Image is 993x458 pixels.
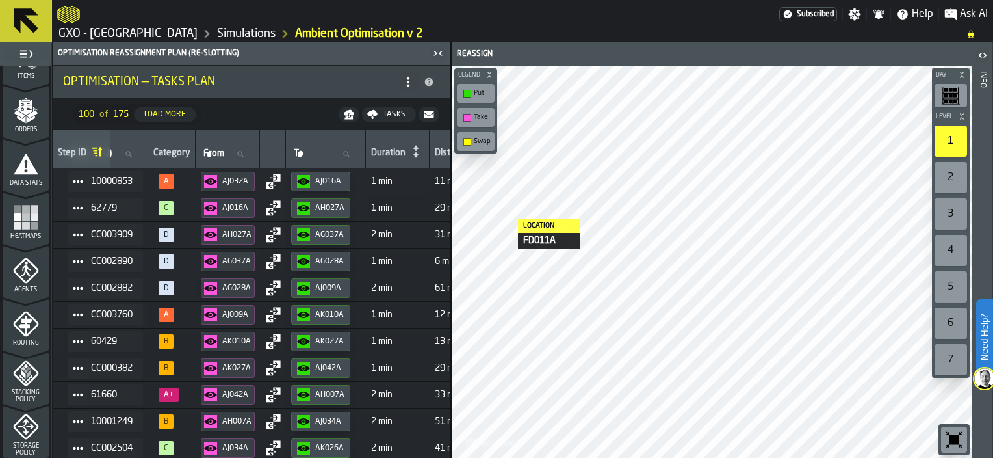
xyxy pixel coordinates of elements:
button: button-AJ016A [201,198,255,218]
span: CC002504 [91,443,133,453]
div: AK027A [315,337,344,346]
span: N/A [159,228,174,242]
span: label [203,148,224,159]
span: Legend [456,72,483,79]
label: button-toggle-Settings [843,8,866,21]
span: 2 min [371,443,424,453]
div: button-toolbar-undefined [932,123,970,159]
div: AK010A [315,310,344,319]
div: button-toolbar-undefined [932,159,970,196]
div: Duration [371,148,406,161]
div: AH027A [222,230,251,239]
span: Routing [3,340,49,347]
span: Items [3,73,49,80]
span: 10000853 [91,176,133,187]
button: button- [932,110,970,123]
span: 100 [79,109,94,120]
span: 1 min [371,256,424,267]
span: 31 m [435,230,488,240]
div: Reassign [454,49,713,59]
span: 85% [159,334,174,349]
span: 61 m [435,283,488,293]
span: 81% [159,361,174,375]
a: link-to-/wh/i/ae0cd702-8cb1-4091-b3be-0aee77957c79 [217,27,276,41]
button: button-Load More [134,107,196,122]
span: CC003909 [91,230,133,240]
li: menu Routing [3,299,49,351]
div: ButtonLoadMore-Load More-Prev-First-Last [68,104,207,125]
div: AJ042A [315,364,344,373]
span: 51 m [435,416,488,427]
nav: Breadcrumb [57,26,988,42]
span: of [99,109,108,120]
div: button-toolbar-undefined [454,105,497,129]
div: Location [518,219,580,233]
span: 29 m [435,203,488,213]
li: menu Agents [3,245,49,297]
div: AH027A [315,204,344,213]
button: button-AK026A [291,438,350,458]
span: 1 min [371,336,424,347]
span: 2 min [371,230,424,240]
li: menu Storage Policy [3,405,49,457]
div: Move Type: Swap (exchange) [265,360,281,376]
label: button-toggle-Toggle Full Menu [3,45,49,63]
div: Optimisation — Tasks Plan [63,75,398,89]
button: button-AK027A [201,358,255,378]
div: AH007A [315,390,344,399]
div: AG037A [315,230,344,239]
button: button-AH027A [291,198,350,218]
div: AJ032A [222,177,251,186]
div: Move Type: Swap (exchange) [265,334,281,349]
button: button-AJ042A [201,385,255,405]
span: 1 min [371,176,424,187]
span: label [294,148,303,159]
span: 175 [113,109,129,120]
button: button-AH027A [201,225,255,245]
div: Tasks [378,110,411,119]
div: 5 [935,271,967,303]
span: 33 m [435,390,488,400]
div: AK010A [222,337,251,346]
span: Agents [3,286,49,293]
div: button-toolbar-undefined [932,342,970,378]
div: Optimisation Reassignment plan (Re-Slotting) [55,49,429,58]
div: 2 [935,162,967,193]
span: 6 m [435,256,488,267]
button: button-AK010A [201,332,255,351]
div: Take [474,113,491,122]
span: 11 m [435,176,488,187]
span: 98% [159,441,174,455]
div: AJ009A [222,310,251,319]
div: Move Type: Swap (exchange) [265,414,281,429]
div: AK026A [315,444,344,453]
div: AG028A [315,257,344,266]
div: AJ034A [222,444,251,453]
span: Bay [933,72,955,79]
button: button-AJ009A [291,278,350,298]
div: Move Type: Swap (exchange) [265,387,281,403]
div: FD011A [518,233,580,249]
div: Info [978,68,987,455]
div: AG037A [222,257,251,266]
span: Storage Policy [3,442,49,457]
button: button-AG037A [291,225,350,245]
header: Reassign [452,42,972,66]
span: Level [933,113,955,120]
button: button-AG028A [201,278,255,298]
span: CC003760 [91,310,133,320]
label: button-toggle-Close me [429,46,447,61]
a: logo-header [454,429,528,455]
div: Move Type: Swap (exchange) [265,227,281,243]
span: 87% [159,414,174,429]
div: button-toolbar-undefined [938,424,970,455]
button: button-AK010A [291,305,350,325]
div: Move Type: Swap (exchange) [265,307,281,323]
button: button- [339,107,359,122]
button: button- [454,68,497,81]
span: 10001249 [91,416,133,427]
div: AH007A [222,417,251,426]
span: Heatmaps [3,233,49,240]
span: Data Stats [3,180,49,187]
button: button-AG028A [291,252,350,271]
